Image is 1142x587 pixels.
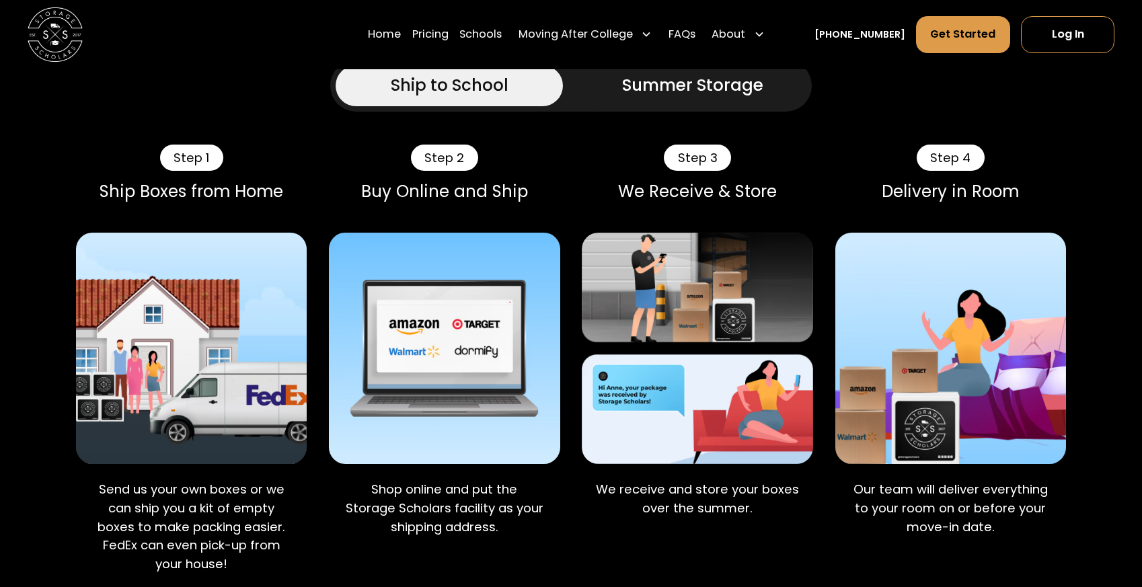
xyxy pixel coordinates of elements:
[669,15,695,54] a: FAQs
[593,480,802,517] p: We receive and store your boxes over the summer.
[329,182,560,201] div: Buy Online and Ship
[411,145,478,170] div: Step 2
[712,26,745,43] div: About
[622,73,763,98] div: Summer Storage
[340,480,549,536] p: Shop online and put the Storage Scholars facility as your shipping address.
[28,7,83,62] img: Storage Scholars main logo
[76,182,307,201] div: Ship Boxes from Home
[391,73,508,98] div: Ship to School
[835,182,1067,201] div: Delivery in Room
[582,182,813,201] div: We Receive & Store
[664,145,731,170] div: Step 3
[519,26,633,43] div: Moving After College
[1021,16,1114,53] a: Log In
[846,480,1055,536] p: Our team will deliver everything to your room on or before your move-in date.
[160,145,223,170] div: Step 1
[706,15,770,54] div: About
[412,15,449,54] a: Pricing
[917,145,985,170] div: Step 4
[513,15,658,54] div: Moving After College
[87,480,296,573] p: Send us your own boxes or we can ship you a kit of empty boxes to make packing easier. FedEx can ...
[916,16,1010,53] a: Get Started
[368,15,401,54] a: Home
[459,15,502,54] a: Schools
[814,27,905,41] a: [PHONE_NUMBER]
